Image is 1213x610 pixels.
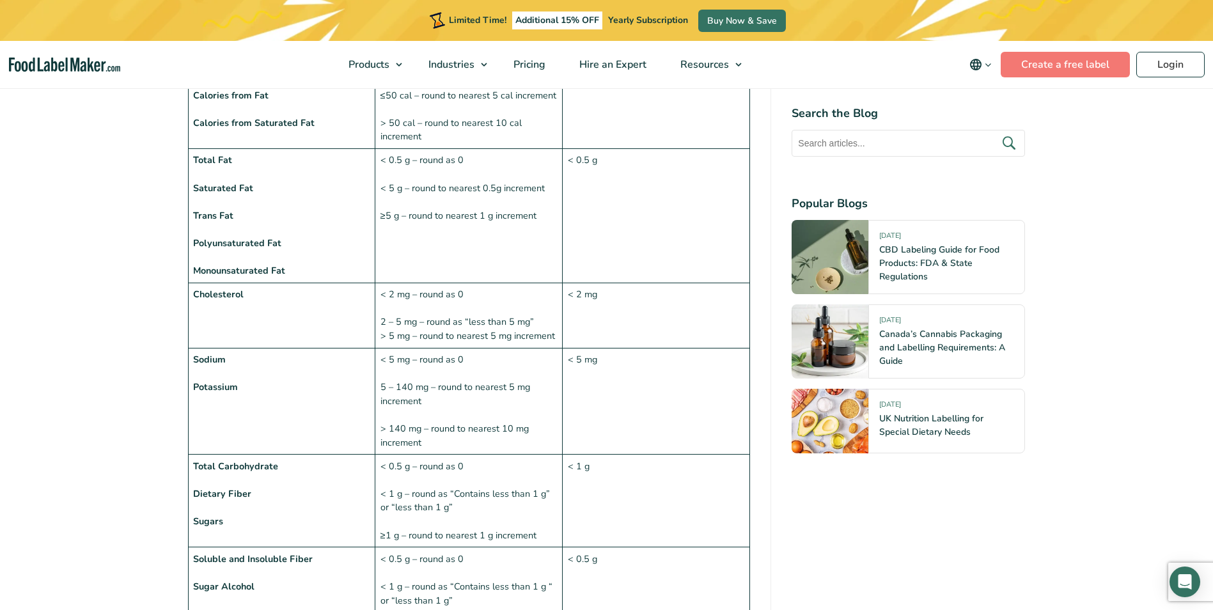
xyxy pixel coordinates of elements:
strong: Cholesterol [193,288,244,301]
a: Resources [664,41,748,88]
td: < 5 cal [563,56,750,149]
strong: Soluble and Insoluble Fiber [193,552,313,565]
input: Search articles... [792,130,1025,157]
strong: Total Fat [193,153,232,166]
a: Hire an Expert [563,41,661,88]
strong: Trans Fat [193,209,233,222]
strong: Polyunsaturated Fat [193,237,281,249]
a: Industries [412,41,494,88]
td: < 5 mg [563,348,750,455]
span: Additional 15% OFF [512,12,602,29]
span: [DATE] [879,231,901,246]
strong: Monounsaturated Fat [193,264,285,277]
strong: Sodium [193,353,226,366]
strong: Sugars [193,515,223,528]
strong: Potassium [193,380,238,393]
a: Create a free label [1001,52,1130,77]
a: Canada’s Cannabis Packaging and Labelling Requirements: A Guide [879,328,1005,367]
span: Pricing [510,58,547,72]
h4: Popular Blogs [792,195,1025,212]
a: Pricing [497,41,560,88]
td: < 0.5 g – round as 0 < 1 g – round as “Contains less than 1 g” or “less than 1 g” ≥1 g – round to... [375,455,563,547]
span: Limited Time! [449,14,506,26]
strong: Total Carbohydrate [193,460,278,473]
span: Industries [425,58,476,72]
span: [DATE] [879,400,901,414]
a: UK Nutrition Labelling for Special Dietary Needs [879,412,983,438]
strong: Saturated Fat [193,182,253,194]
strong: Sugar Alcohol [193,580,254,593]
span: Yearly Subscription [608,14,688,26]
span: Resources [677,58,730,72]
a: Login [1136,52,1205,77]
div: Open Intercom Messenger [1170,567,1200,597]
strong: Calories from Saturated Fat [193,116,315,129]
h4: Search the Blog [792,105,1025,122]
td: < 2 mg [563,283,750,348]
td: < 5 mg – round as 0 5 – 140 mg – round to nearest 5 mg increment > 140 mg – round to nearest 10 m... [375,348,563,455]
td: < 0.5 g – round as 0 < 5 g – round to nearest 0.5g increment ≥5 g – round to nearest 1 g increment [375,149,563,283]
td: < 1 g [563,455,750,547]
a: Buy Now & Save [698,10,786,32]
td: < 5 cal – round as 0 ≤50 cal – round to nearest 5 cal increment > 50 cal – round to nearest 10 ca... [375,56,563,149]
strong: Calories from Fat [193,89,269,102]
span: Hire an Expert [575,58,648,72]
td: < 0.5 g [563,149,750,283]
span: [DATE] [879,315,901,330]
a: CBD Labeling Guide for Food Products: FDA & State Regulations [879,244,999,283]
span: Products [345,58,391,72]
strong: Dietary Fiber [193,487,251,500]
td: < 2 mg – round as 0 2 – 5 mg – round as “less than 5 mg” > 5 mg – round to nearest 5 mg increment [375,283,563,348]
a: Products [332,41,409,88]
